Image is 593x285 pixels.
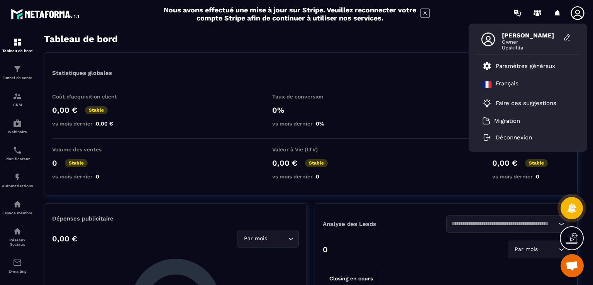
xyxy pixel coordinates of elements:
a: schedulerschedulerPlanificateur [2,140,33,167]
span: 0% [316,120,324,127]
span: 0 [96,173,99,180]
p: Stable [65,159,88,167]
span: 0,00 € [96,120,113,127]
p: Planificateur [2,157,33,161]
p: Automatisations [2,184,33,188]
p: Coût d'acquisition client [52,93,129,100]
p: CRM [2,103,33,107]
a: formationformationTunnel de vente [2,59,33,86]
p: Stable [85,106,108,114]
p: vs mois dernier : [492,173,569,180]
img: logo [11,7,80,21]
p: Webinaire [2,130,33,134]
a: Migration [483,117,520,125]
input: Search for option [269,234,286,243]
a: social-networksocial-networkRéseaux Sociaux [2,221,33,252]
a: automationsautomationsAutomatisations [2,167,33,194]
img: email [13,258,22,267]
p: vs mois dernier : [272,173,349,180]
img: formation [13,37,22,47]
p: Tunnel de vente [2,76,33,80]
a: emailemailE-mailing [2,252,33,279]
span: 0 [316,173,319,180]
p: E-mailing [2,269,33,273]
div: Search for option [508,241,569,258]
p: Tableau de bord [2,49,33,53]
img: formation [13,92,22,101]
input: Search for option [539,245,557,254]
p: Stable [305,159,328,167]
img: scheduler [13,146,22,155]
span: Par mois [242,234,269,243]
p: 0,00 € [492,158,517,168]
p: vs mois dernier : [52,173,129,180]
p: Valeur à Vie (LTV) [272,146,349,153]
a: automationsautomationsWebinaire [2,113,33,140]
p: 0 [52,158,57,168]
img: formation [13,64,22,74]
img: automations [13,200,22,209]
span: [PERSON_NAME] [502,32,560,39]
p: Dépenses publicitaire [52,215,299,222]
span: Par mois [513,245,539,254]
img: automations [13,173,22,182]
img: social-network [13,227,22,236]
p: Analyse des Leads [323,221,446,227]
span: 0 [536,173,539,180]
a: automationsautomationsEspace membre [2,194,33,221]
div: Search for option [237,230,299,248]
p: vs mois dernier : [272,120,349,127]
p: Stable [525,159,548,167]
p: 0 [323,245,328,254]
a: formationformationTableau de bord [2,32,33,59]
p: Taux de conversion [272,93,349,100]
p: 0,00 € [52,234,77,243]
p: Volume des ventes [52,146,129,153]
a: Paramètres généraux [483,61,555,71]
a: Ouvrir le chat [561,254,584,277]
p: Faire des suggestions [496,100,556,107]
a: formationformationCRM [2,86,33,113]
p: Statistiques globales [52,70,112,76]
p: Espace membre [2,211,33,215]
span: Upskillia [502,45,560,51]
a: Faire des suggestions [483,98,564,108]
p: Réseaux Sociaux [2,238,33,246]
p: vs mois dernier : [52,120,129,127]
p: 0% [272,105,349,115]
span: Owner [502,39,560,45]
input: Search for option [451,220,557,228]
div: Search for option [446,215,570,233]
p: 0,00 € [52,105,77,115]
h2: Nous avons effectué une mise à jour sur Stripe. Veuillez reconnecter votre compte Stripe afin de ... [163,6,417,22]
img: automations [13,119,22,128]
p: 0,00 € [272,158,297,168]
h3: Tableau de bord [44,34,118,44]
p: Français [496,80,518,89]
p: Déconnexion [496,134,532,141]
p: Migration [494,117,520,124]
tspan: Closing en cours [329,275,373,282]
p: Paramètres généraux [496,63,555,70]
